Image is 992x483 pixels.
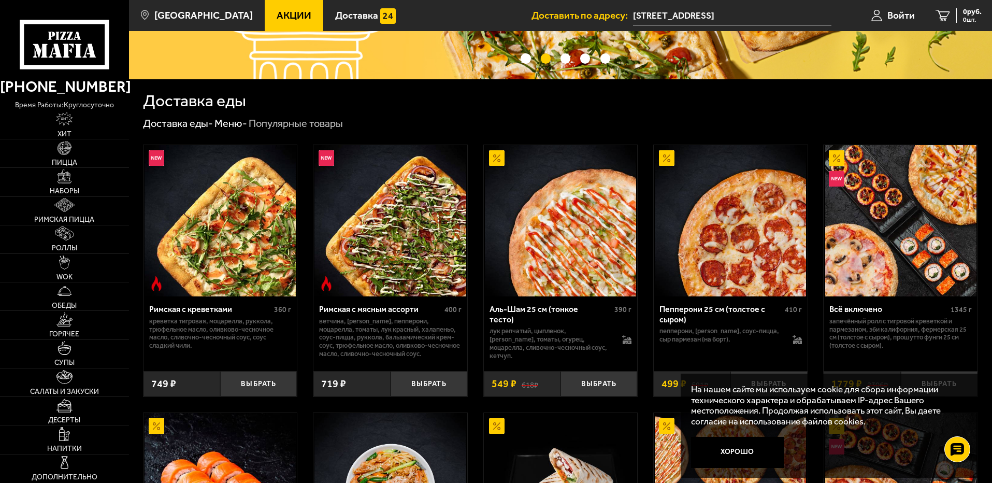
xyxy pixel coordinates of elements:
[54,359,75,366] span: Супы
[52,302,77,309] span: Обеды
[149,317,292,350] p: креветка тигровая, моцарелла, руккола, трюфельное масло, оливково-чесночное масло, сливочно-чесно...
[314,145,466,296] img: Римская с мясным ассорти
[319,150,334,166] img: Новинка
[48,417,80,424] span: Десерты
[785,305,802,314] span: 410 г
[49,331,79,338] span: Горячее
[659,304,782,324] div: Пепперони 25 см (толстое с сыром)
[154,10,253,20] span: [GEOGRAPHIC_DATA]
[560,53,570,63] button: точки переключения
[143,93,246,109] h1: Доставка еды
[655,145,806,296] img: Пепперони 25 см (толстое с сыром)
[691,437,784,468] button: Хорошо
[57,131,71,138] span: Хит
[145,145,296,296] img: Римская с креветками
[47,445,82,452] span: Напитки
[319,317,462,359] p: ветчина, [PERSON_NAME], пепперони, моцарелла, томаты, лук красный, халапеньо, соус-пицца, руккола...
[522,379,538,389] s: 618 ₽
[531,10,633,20] span: Доставить по адресу:
[313,145,467,296] a: НовинкаОстрое блюдоРимская с мясным ассорти
[659,327,782,344] p: пепперони, [PERSON_NAME], соус-пицца, сыр пармезан (на борт).
[143,145,297,296] a: НовинкаОстрое блюдоРимская с креветками
[32,474,97,481] span: Дополнительно
[484,145,638,296] a: АкционныйАль-Шам 25 см (тонкое тесто)
[600,53,610,63] button: точки переключения
[220,371,297,396] button: Выбрать
[444,305,462,314] span: 400 г
[824,145,977,296] a: АкционныйНовинкаВсё включено
[901,371,977,396] button: Выбрать
[249,117,343,131] div: Популярные товары
[963,17,982,23] span: 0 шт.
[633,6,831,25] span: Санкт-Петербург, Детская улица, 17
[391,371,467,396] button: Выбрать
[580,53,590,63] button: точки переключения
[143,117,213,130] a: Доставка еды-
[380,8,396,24] img: 15daf4d41897b9f0e9f617042186c801.svg
[335,10,378,20] span: Доставка
[319,304,442,314] div: Римская с мясным ассорти
[662,379,686,389] span: 499 ₽
[149,304,272,314] div: Римская с креветками
[274,305,291,314] span: 360 г
[490,327,612,360] p: лук репчатый, цыпленок, [PERSON_NAME], томаты, огурец, моцарелла, сливочно-чесночный соус, кетчуп.
[654,145,808,296] a: АкционныйПепперони 25 см (толстое с сыром)
[489,150,505,166] img: Акционный
[541,53,551,63] button: точки переключения
[490,304,612,324] div: Аль-Шам 25 см (тонкое тесто)
[30,388,99,395] span: Салаты и закуски
[521,53,530,63] button: точки переключения
[149,150,164,166] img: Новинка
[887,10,915,20] span: Войти
[492,379,516,389] span: 549 ₽
[614,305,631,314] span: 390 г
[691,384,962,427] p: На нашем сайте мы используем cookie для сбора информации технического характера и обрабатываем IP...
[277,10,311,20] span: Акции
[149,276,164,292] img: Острое блюдо
[659,418,674,434] img: Акционный
[633,6,831,25] input: Ваш адрес доставки
[52,245,77,252] span: Роллы
[214,117,247,130] a: Меню-
[659,150,674,166] img: Акционный
[34,216,94,223] span: Римская пицца
[829,171,844,187] img: Новинка
[149,418,164,434] img: Акционный
[321,379,346,389] span: 719 ₽
[151,379,176,389] span: 749 ₽
[52,159,77,166] span: Пицца
[50,188,79,195] span: Наборы
[485,145,636,296] img: Аль-Шам 25 см (тонкое тесто)
[560,371,637,396] button: Выбрать
[730,371,807,396] button: Выбрать
[829,317,972,350] p: Запечённый ролл с тигровой креветкой и пармезаном, Эби Калифорния, Фермерская 25 см (толстое с сы...
[951,305,972,314] span: 1345 г
[825,145,976,296] img: Всё включено
[829,150,844,166] img: Акционный
[963,8,982,16] span: 0 руб.
[319,276,334,292] img: Острое блюдо
[56,274,73,281] span: WOK
[829,304,948,314] div: Всё включено
[489,418,505,434] img: Акционный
